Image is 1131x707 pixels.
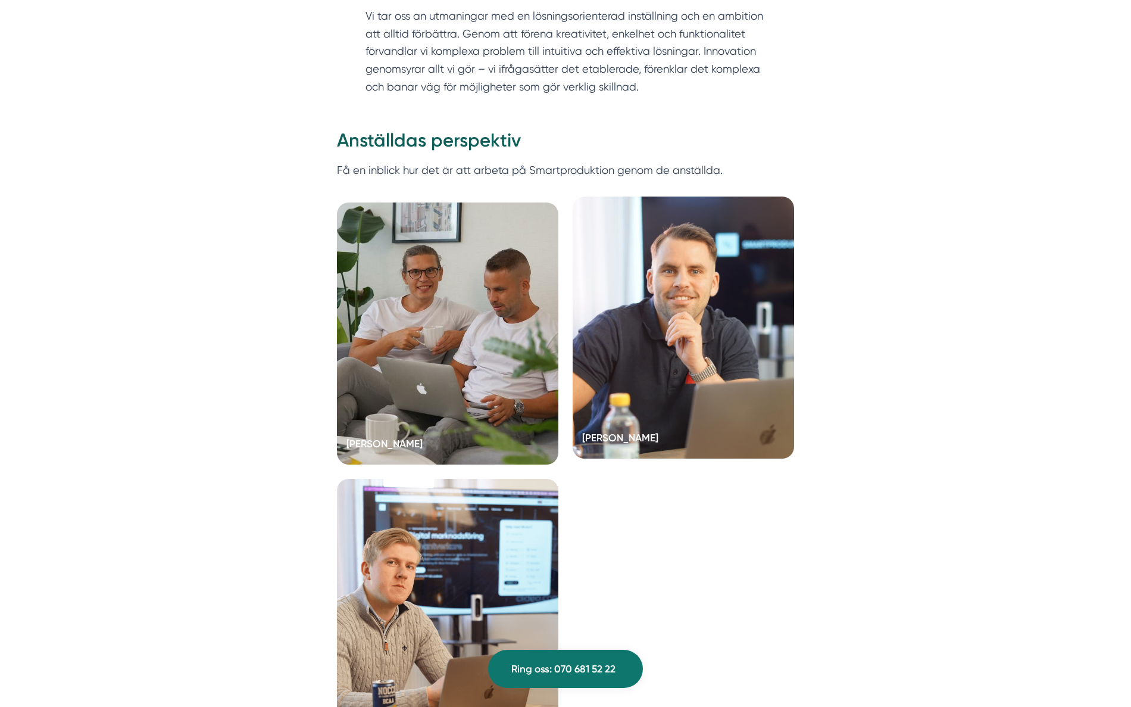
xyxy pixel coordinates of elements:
a: [PERSON_NAME] [573,197,794,459]
p: Vi tar oss an utmaningar med en lösningsorienterad inställning och en ambition att alltid förbätt... [365,7,766,95]
span: Ring oss: 070 681 52 22 [511,661,616,677]
h5: [PERSON_NAME] [582,430,658,449]
a: Ring oss: 070 681 52 22 [488,650,643,688]
p: Få en inblick hur det är att arbeta på Smartproduktion genom de anställda. [337,161,794,197]
a: [PERSON_NAME] [337,203,558,465]
h2: Anställdas perspektiv [337,127,794,161]
h5: [PERSON_NAME] [346,436,423,455]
